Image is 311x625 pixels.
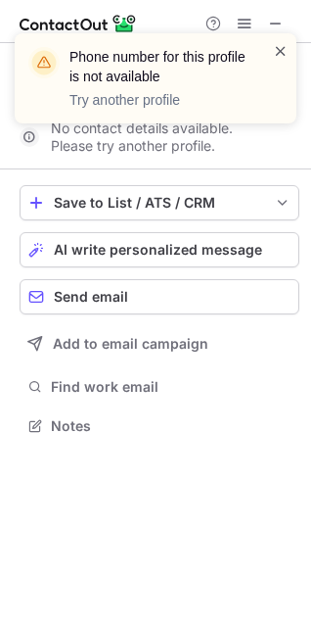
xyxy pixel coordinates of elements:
button: AI write personalized message [20,232,299,267]
button: save-profile-one-click [20,185,299,220]
button: Send email [20,279,299,314]
button: Add to email campaign [20,326,299,361]
span: Add to email campaign [53,336,208,352]
header: Phone number for this profile is not available [69,47,249,86]
div: Save to List / ATS / CRM [54,195,265,211]
span: AI write personalized message [54,242,262,258]
span: Send email [54,289,128,305]
span: Notes [51,417,291,435]
button: Notes [20,412,299,440]
span: Find work email [51,378,291,396]
p: Try another profile [69,90,249,110]
img: warning [28,47,60,78]
img: ContactOut v5.3.10 [20,12,137,35]
button: Find work email [20,373,299,401]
